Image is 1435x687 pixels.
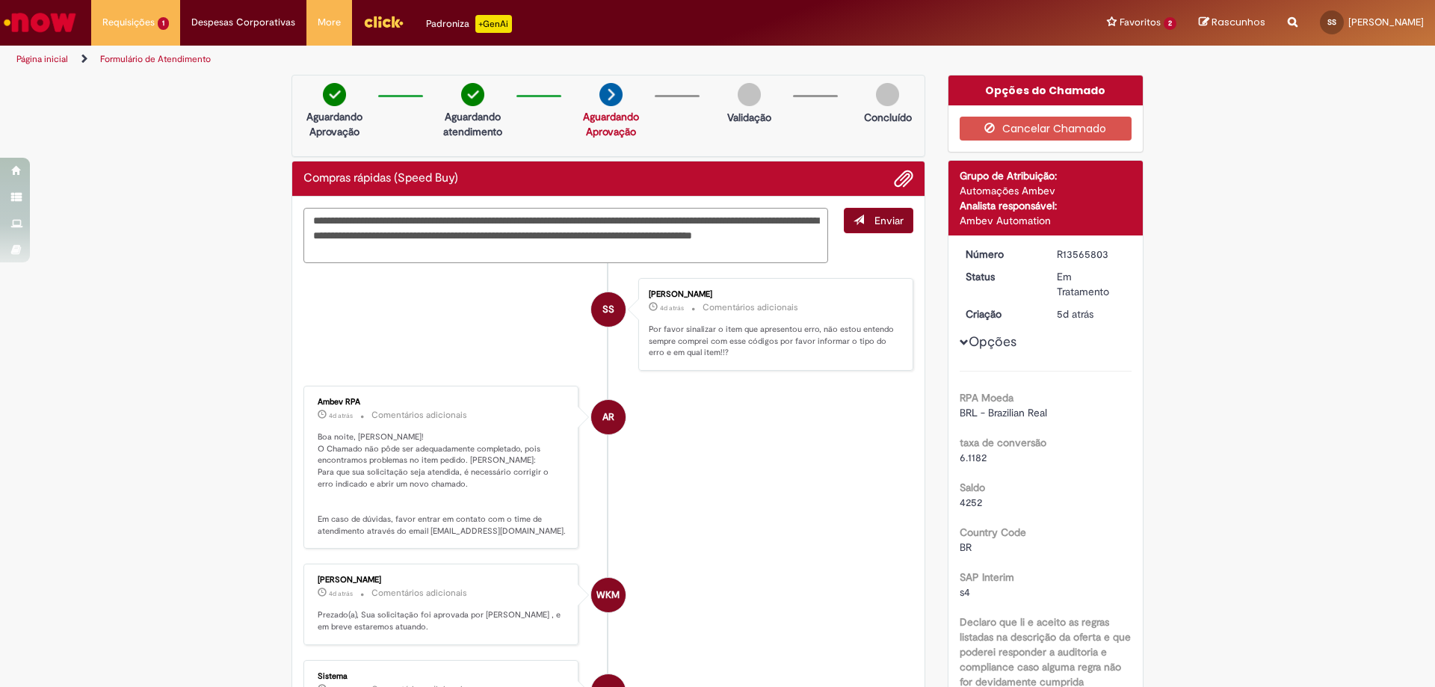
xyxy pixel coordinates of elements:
b: Country Code [960,526,1026,539]
p: Prezado(a), Sua solicitação foi aprovada por [PERSON_NAME] , e em breve estaremos atuando. [318,609,567,632]
span: BRL - Brazilian Real [960,406,1047,419]
p: Aguardando atendimento [436,109,509,139]
b: taxa de conversão [960,436,1046,449]
span: 4d atrás [329,411,353,420]
img: arrow-next.png [599,83,623,106]
span: 6.1182 [960,451,987,464]
span: 2 [1164,17,1176,30]
dt: Número [954,247,1046,262]
b: RPA Moeda [960,391,1013,404]
img: click_logo_yellow_360x200.png [363,10,404,33]
p: Concluído [864,110,912,125]
button: Adicionar anexos [894,169,913,188]
b: Saldo [960,481,985,494]
div: Opções do Chamado [948,76,1144,105]
small: Comentários adicionais [371,409,467,422]
span: 4252 [960,496,982,509]
time: 25/09/2025 15:47:09 [329,589,353,598]
a: Rascunhos [1199,16,1265,30]
p: Boa noite, [PERSON_NAME]! O Chamado não pôde ser adequadamente completado, pois encontramos probl... [318,431,567,537]
div: Automações Ambev [960,183,1132,198]
span: SS [1327,17,1336,27]
span: [PERSON_NAME] [1348,16,1424,28]
div: Analista responsável: [960,198,1132,213]
div: Ambev RPA [591,400,626,434]
p: Validação [727,110,771,125]
time: 25/09/2025 10:38:52 [1057,307,1093,321]
div: Silvio Romerio Da Silva [591,292,626,327]
div: William Kaio Maia [591,578,626,612]
span: Despesas Corporativas [191,15,295,30]
div: [PERSON_NAME] [318,576,567,585]
span: More [318,15,341,30]
button: Enviar [844,208,913,233]
span: s4 [960,585,970,599]
dt: Status [954,269,1046,284]
dt: Criação [954,306,1046,321]
div: [PERSON_NAME] [649,290,898,299]
a: Formulário de Atendimento [100,53,211,65]
time: 25/09/2025 18:32:29 [329,411,353,420]
span: Rascunhos [1212,15,1265,29]
small: Comentários adicionais [371,587,467,600]
span: 1 [158,17,169,30]
div: R13565803 [1057,247,1126,262]
h2: Compras rápidas (Speed Buy) Histórico de tíquete [303,172,458,185]
span: 4d atrás [660,304,684,312]
img: check-circle-green.png [323,83,346,106]
span: Favoritos [1120,15,1161,30]
img: img-circle-grey.png [876,83,899,106]
span: WKM [596,577,620,613]
div: Grupo de Atribuição: [960,168,1132,183]
span: 4d atrás [329,589,353,598]
ul: Trilhas de página [11,46,945,73]
span: Requisições [102,15,155,30]
b: SAP Interim [960,570,1014,584]
div: Ambev RPA [318,398,567,407]
span: 5d atrás [1057,307,1093,321]
p: +GenAi [475,15,512,33]
a: Aguardando Aprovação [583,110,639,138]
div: 25/09/2025 10:38:52 [1057,306,1126,321]
small: Comentários adicionais [703,301,798,314]
span: SS [602,292,614,327]
img: ServiceNow [1,7,78,37]
div: Ambev Automation [960,213,1132,228]
div: Sistema [318,672,567,681]
div: Padroniza [426,15,512,33]
a: Página inicial [16,53,68,65]
button: Cancelar Chamado [960,117,1132,141]
textarea: Digite sua mensagem aqui... [303,208,828,263]
span: AR [602,399,614,435]
p: Por favor sinalizar o item que apresentou erro, não estou entendo sempre comprei com esse códigos... [649,324,898,359]
p: Aguardando Aprovação [298,109,371,139]
span: Enviar [874,214,904,227]
img: img-circle-grey.png [738,83,761,106]
span: BR [960,540,972,554]
img: check-circle-green.png [461,83,484,106]
div: Em Tratamento [1057,269,1126,299]
time: 26/09/2025 07:58:15 [660,304,684,312]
